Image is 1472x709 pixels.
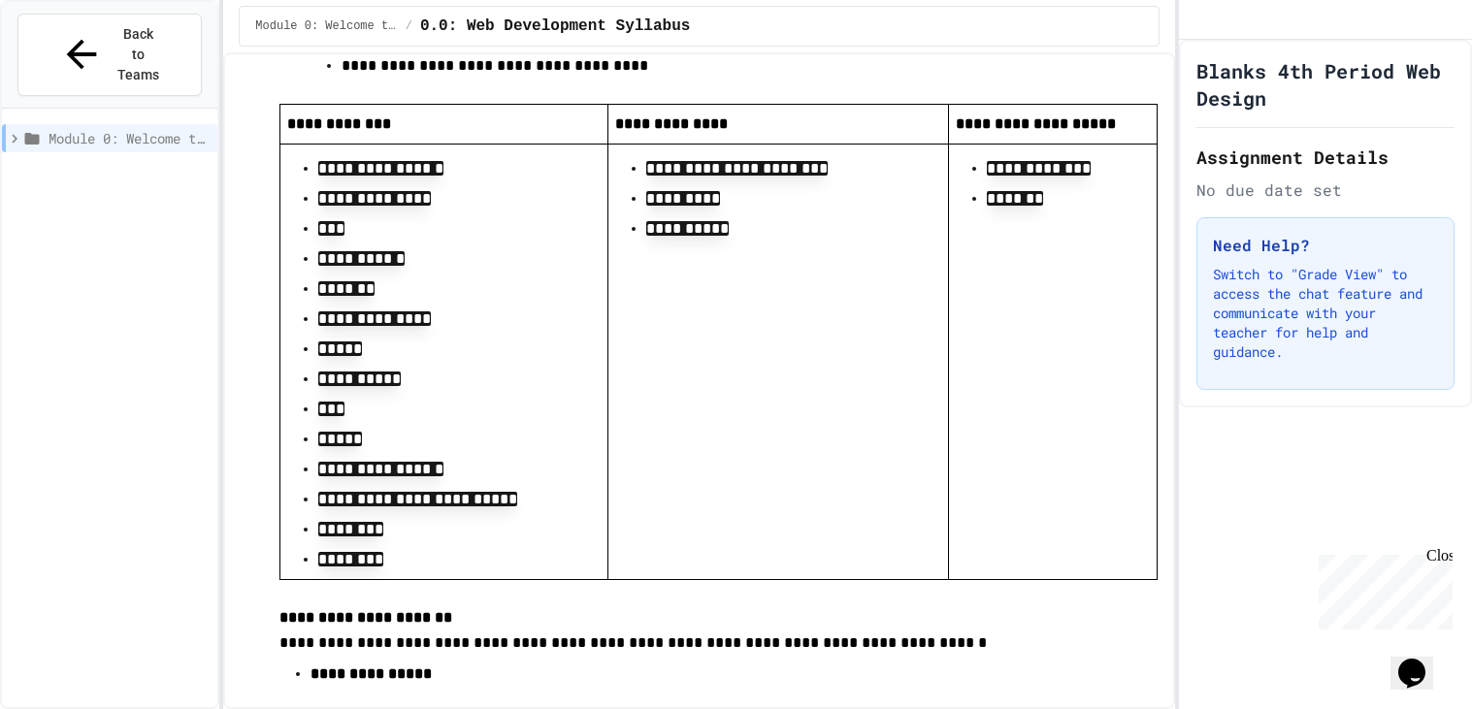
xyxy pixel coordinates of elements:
div: Chat with us now!Close [8,8,134,123]
div: No due date set [1196,178,1455,202]
button: Back to Teams [17,14,202,96]
iframe: chat widget [1390,631,1453,690]
span: Module 0: Welcome to Web Development [49,128,210,148]
span: / [406,18,412,34]
span: Module 0: Welcome to Web Development [255,18,397,34]
h2: Assignment Details [1196,144,1455,171]
h1: Blanks 4th Period Web Design [1196,57,1455,112]
h3: Need Help? [1213,234,1438,257]
p: Switch to "Grade View" to access the chat feature and communicate with your teacher for help and ... [1213,265,1438,362]
span: Back to Teams [115,24,161,85]
iframe: chat widget [1311,547,1453,629]
span: 0.0: Web Development Syllabus [420,15,690,38]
